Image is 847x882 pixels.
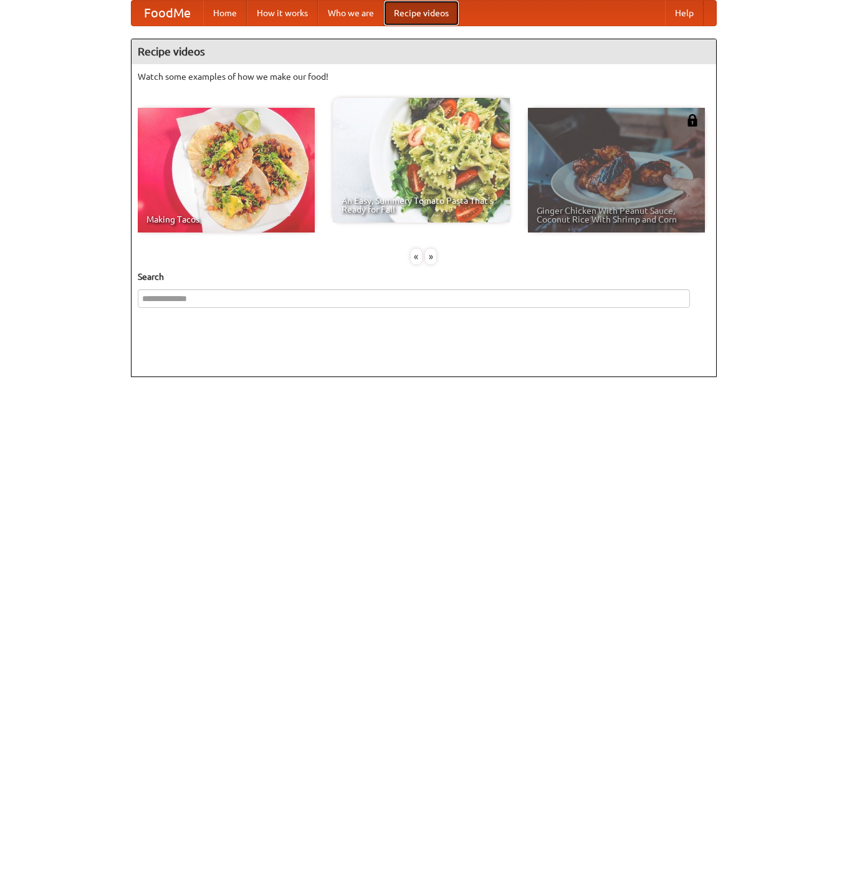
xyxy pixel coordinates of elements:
h4: Recipe videos [132,39,716,64]
h5: Search [138,271,710,283]
a: Help [665,1,704,26]
a: How it works [247,1,318,26]
a: FoodMe [132,1,203,26]
div: » [425,249,436,264]
a: Making Tacos [138,108,315,232]
p: Watch some examples of how we make our food! [138,70,710,83]
a: Recipe videos [384,1,459,26]
a: Who we are [318,1,384,26]
a: An Easy, Summery Tomato Pasta That's Ready for Fall [333,98,510,223]
img: 483408.png [686,114,699,127]
span: An Easy, Summery Tomato Pasta That's Ready for Fall [342,196,501,214]
div: « [411,249,422,264]
span: Making Tacos [146,215,306,224]
a: Home [203,1,247,26]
